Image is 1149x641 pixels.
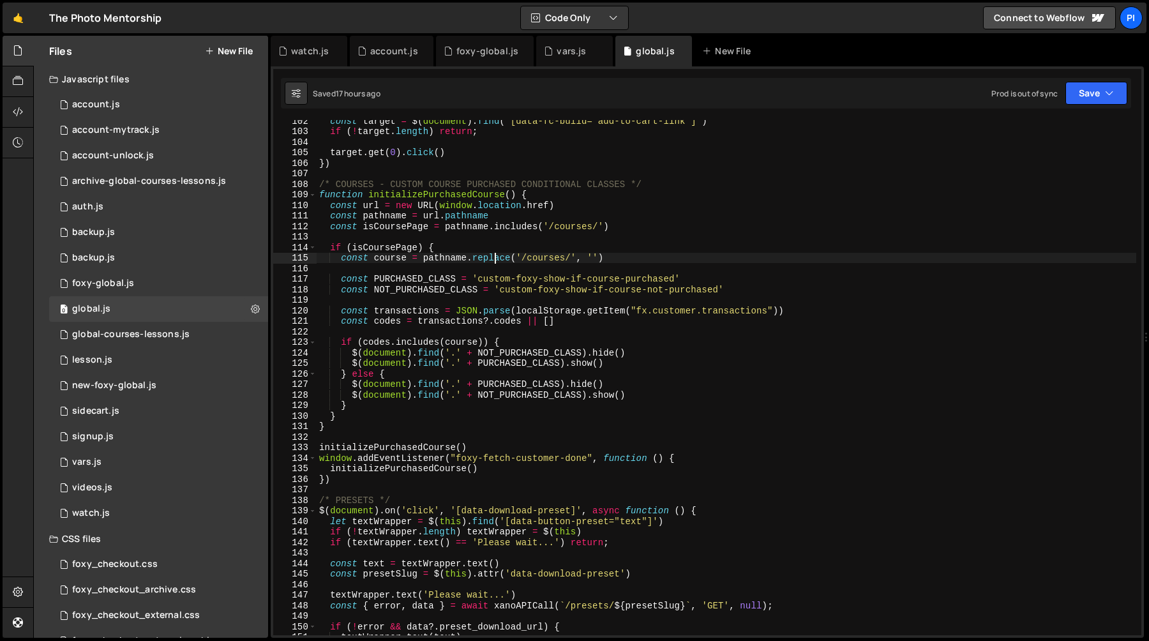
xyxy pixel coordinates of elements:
[72,405,119,417] div: sidecart.js
[72,431,114,442] div: signup.js
[49,603,268,628] div: 13533/38747.css
[273,337,317,348] div: 123
[1120,6,1143,29] a: Pi
[273,411,317,422] div: 130
[273,200,317,211] div: 110
[49,398,268,424] div: 13533/43446.js
[72,508,110,519] div: watch.js
[49,577,268,603] div: 13533/44030.css
[273,464,317,474] div: 135
[72,227,115,238] div: backup.js
[60,305,68,315] span: 0
[273,580,317,591] div: 146
[273,327,317,338] div: 122
[49,10,161,26] div: The Photo Mentorship
[49,117,268,143] div: 13533/38628.js
[273,158,317,169] div: 106
[273,527,317,538] div: 141
[273,442,317,453] div: 133
[273,390,317,401] div: 128
[49,271,268,296] div: 13533/34219.js
[983,6,1116,29] a: Connect to Webflow
[273,232,317,243] div: 113
[72,252,115,264] div: backup.js
[34,526,268,552] div: CSS files
[702,45,756,57] div: New File
[273,137,317,148] div: 104
[72,610,200,621] div: foxy_checkout_external.css
[291,45,329,57] div: watch.js
[49,92,268,117] div: 13533/34220.js
[49,475,268,501] div: 13533/42246.js
[273,147,317,158] div: 105
[72,201,103,213] div: auth.js
[991,88,1058,99] div: Prod is out of sync
[72,456,101,468] div: vars.js
[3,3,34,33] a: 🤙
[273,264,317,275] div: 116
[273,622,317,633] div: 150
[273,316,317,327] div: 121
[49,424,268,449] div: 13533/35364.js
[313,88,380,99] div: Saved
[273,295,317,306] div: 119
[273,601,317,612] div: 148
[273,611,317,622] div: 149
[273,432,317,443] div: 132
[273,474,317,485] div: 136
[521,6,628,29] button: Code Only
[72,354,112,366] div: lesson.js
[273,190,317,200] div: 109
[636,45,674,57] div: global.js
[273,379,317,390] div: 127
[72,303,110,315] div: global.js
[1065,82,1127,105] button: Save
[273,495,317,506] div: 138
[72,559,158,570] div: foxy_checkout.css
[273,538,317,548] div: 142
[273,485,317,495] div: 137
[273,400,317,411] div: 129
[273,243,317,253] div: 114
[273,421,317,432] div: 131
[49,552,268,577] div: 13533/38507.css
[273,453,317,464] div: 134
[273,179,317,190] div: 108
[557,45,586,57] div: vars.js
[72,176,226,187] div: archive-global-courses-lessons.js
[72,380,156,391] div: new-foxy-global.js
[72,278,134,289] div: foxy-global.js
[273,348,317,359] div: 124
[49,296,268,322] div: 13533/39483.js
[273,274,317,285] div: 117
[273,285,317,296] div: 118
[273,369,317,380] div: 126
[49,44,72,58] h2: Files
[34,66,268,92] div: Javascript files
[273,116,317,127] div: 102
[49,169,268,194] div: 13533/43968.js
[72,482,112,494] div: videos.js
[49,220,268,245] div: 13533/45031.js
[273,169,317,179] div: 107
[72,99,120,110] div: account.js
[273,569,317,580] div: 145
[49,449,268,475] div: 13533/38978.js
[273,126,317,137] div: 103
[273,517,317,527] div: 140
[273,222,317,232] div: 112
[49,194,268,220] div: 13533/34034.js
[49,501,268,526] div: 13533/38527.js
[49,373,268,398] div: 13533/40053.js
[273,253,317,264] div: 115
[72,584,196,596] div: foxy_checkout_archive.css
[273,211,317,222] div: 111
[49,245,268,271] div: 13533/45030.js
[72,329,190,340] div: global-courses-lessons.js
[273,306,317,317] div: 120
[273,506,317,517] div: 139
[72,124,160,136] div: account-mytrack.js
[49,347,268,373] div: 13533/35472.js
[273,548,317,559] div: 143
